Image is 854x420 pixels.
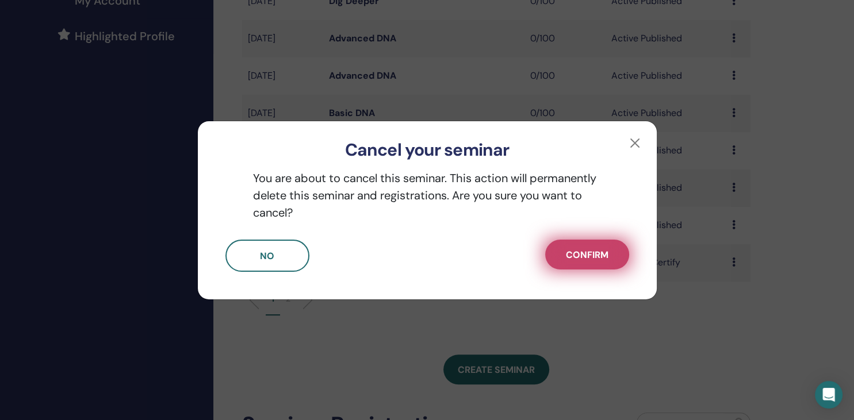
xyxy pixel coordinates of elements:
[216,140,638,160] h3: Cancel your seminar
[260,250,274,262] span: No
[225,240,309,272] button: No
[815,381,842,409] div: Open Intercom Messenger
[545,240,629,269] button: Confirm
[225,169,629,221] p: You are about to cancel this seminar. This action will permanently delete this seminar and regist...
[566,249,608,261] span: Confirm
